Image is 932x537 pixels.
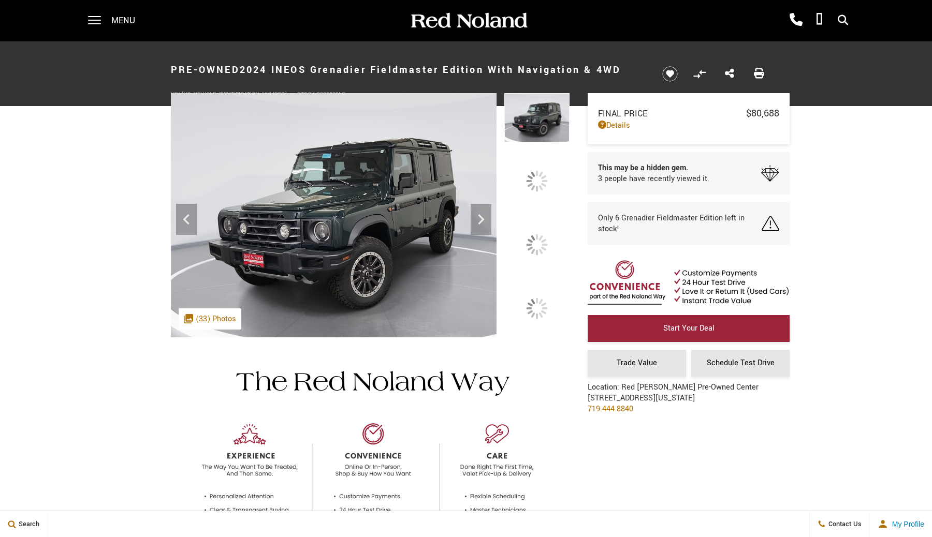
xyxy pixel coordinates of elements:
[663,323,715,334] span: Start Your Deal
[588,382,759,422] div: Location: Red [PERSON_NAME] Pre-Owned Center [STREET_ADDRESS][US_STATE]
[725,67,734,81] a: Share this Pre-Owned 2024 INEOS Grenadier Fieldmaster Edition With Navigation & 4WD
[171,91,182,98] span: VIN:
[179,308,241,330] div: (33) Photos
[171,63,240,77] strong: Pre-Owned
[826,519,862,529] span: Contact Us
[598,108,746,120] span: Final Price
[316,91,345,98] span: G022309LC
[297,91,316,98] span: Stock:
[171,49,645,91] h1: 2024 INEOS Grenadier Fieldmaster Edition With Navigation & 4WD
[171,93,497,337] img: Used 2024 Sela Green INEOS Fieldmaster Edition image 1
[617,357,657,368] span: Trade Value
[588,404,633,414] a: 719.444.8840
[588,315,790,342] a: Start Your Deal
[659,66,681,82] button: Save vehicle
[504,93,570,142] img: Used 2024 Sela Green INEOS Fieldmaster Edition image 1
[692,66,707,82] button: Compare vehicle
[888,520,924,528] span: My Profile
[598,213,762,234] span: Only 6 Grenadier Fieldmaster Edition left in stock!
[409,12,528,30] img: Red Noland Auto Group
[746,107,779,120] span: $80,688
[870,511,932,537] button: user-profile-menu
[754,67,764,81] a: Print this Pre-Owned 2024 INEOS Grenadier Fieldmaster Edition With Navigation & 4WD
[598,107,779,120] a: Final Price $80,688
[598,120,779,131] a: Details
[598,173,709,184] span: 3 people have recently viewed it.
[598,162,709,173] span: This may be a hidden gem.
[707,357,775,368] span: Schedule Test Drive
[588,350,686,377] a: Trade Value
[691,350,790,377] a: Schedule Test Drive
[182,91,287,98] span: [US_VEHICLE_IDENTIFICATION_NUMBER]
[16,519,39,529] span: Search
